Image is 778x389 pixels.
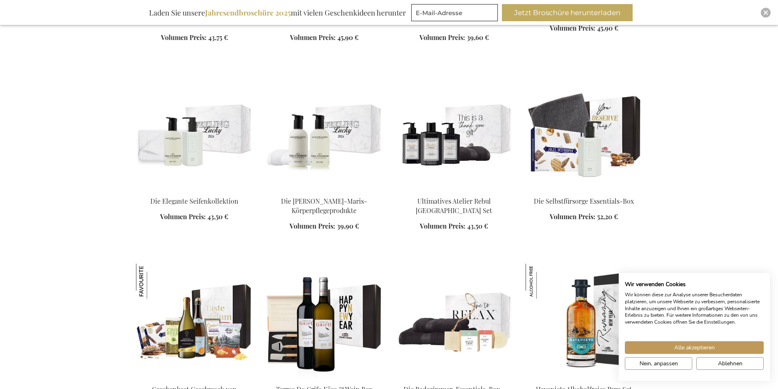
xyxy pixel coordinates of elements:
[526,264,642,378] img: Havaniets non-alcoholic Rum Set
[420,222,466,230] span: Volumen Preis:
[150,197,239,205] a: Die Elegante Seifenkollektion
[136,187,253,194] a: Die Elegante Seifenkollektion
[290,222,335,230] span: Volumen Preis:
[416,197,492,215] a: Ultimatives Atelier Rebul [GEOGRAPHIC_DATA] Set
[266,264,383,378] img: Terras Do Grifo Cheese & Wine Box
[405,8,503,26] a: Luxuriöses kulinarisches Oliven-Salz-Set
[718,359,742,368] span: Ablehnen
[526,375,642,382] a: Havaniets non-alcoholic Rum Set Havaniets Alkoholfreies Rum Set
[136,264,171,299] img: Geschenkset Geschmack von Belgien
[526,76,642,190] img: The Selfcare Essentials Box
[281,197,367,215] a: Die [PERSON_NAME]-Maris-Körperpflegeprodukte
[763,10,768,15] img: Close
[136,76,253,190] img: Die Elegante Seifenkollektion
[467,222,488,230] span: 43,50 €
[145,4,410,21] div: Laden Sie unsere mit vielen Geschenkideen herunter
[205,8,291,18] b: Jahresendbroschüre 2025
[266,375,383,382] a: Terras Do Grifo Cheese & Wine Box
[283,8,365,26] a: Vonmählen Air Beats Mini - Schwarz
[396,375,513,382] a: Bathroom Essentials Box - Anthracite
[526,187,642,194] a: The Selfcare Essentials Box
[411,4,498,21] input: E-Mail-Adresse
[674,343,715,352] span: Alle akzeptieren
[625,281,764,288] h2: Wir verwenden Cookies
[419,33,465,42] span: Volumen Preis:
[761,8,771,18] div: Close
[396,76,513,190] img: Ultimatives Atelier Rebul Istanbul Set
[419,33,489,42] a: Volumen Preis: 39,60 €
[597,24,618,32] span: 45,90 €
[337,33,359,42] span: 45,90 €
[625,341,764,354] button: Akzeptieren Sie alle cookies
[136,264,253,378] img: Geschenkset Geschmack von Belgien
[161,33,207,42] span: Volumen Preis:
[550,24,618,33] a: Volumen Preis: 45,90 €
[290,33,336,42] span: Volumen Preis:
[396,264,513,378] img: Bathroom Essentials Box - Anthracite
[160,212,228,222] a: Volumen Preis: 43,50 €
[266,76,383,190] img: The Marie-Stella-Maris Body Essentials
[625,357,692,370] button: cookie Einstellungen anpassen
[396,187,513,194] a: Ultimatives Atelier Rebul Istanbul Set
[550,212,618,222] a: Volumen Preis: 52,20 €
[625,291,764,326] p: Wir können diese zur Analyse unserer Besucherdaten platzieren, um unsere Webseite zu verbessern, ...
[502,4,633,21] button: Jetzt Broschüre herunterladen
[266,187,383,194] a: The Marie-Stella-Maris Body Essentials
[640,359,678,368] span: Nein, anpassen
[550,24,595,32] span: Volumen Preis:
[696,357,764,370] button: Alle verweigern cookies
[411,4,500,24] form: marketing offers and promotions
[420,222,488,231] a: Volumen Preis: 43,50 €
[136,375,253,382] a: Geschenkset Geschmack von Belgien Geschenkset Geschmack von Belgien
[467,33,489,42] span: 39,60 €
[208,33,228,42] span: 43,75 €
[337,222,359,230] span: 39,90 €
[534,197,634,205] a: Die Selbstfürsorge Essentials-Box
[143,8,246,26] a: Personalisiertes Gin Tonic Prestige Set
[161,33,228,42] a: Volumen Preis: 43,75 €
[550,212,595,221] span: Volumen Preis:
[160,212,206,221] span: Volumen Preis:
[207,212,228,221] span: 43,50 €
[526,264,561,299] img: Havaniets Alkoholfreies Rum Set
[290,222,359,231] a: Volumen Preis: 39,90 €
[597,212,618,221] span: 52,20 €
[290,33,359,42] a: Volumen Preis: 45,90 €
